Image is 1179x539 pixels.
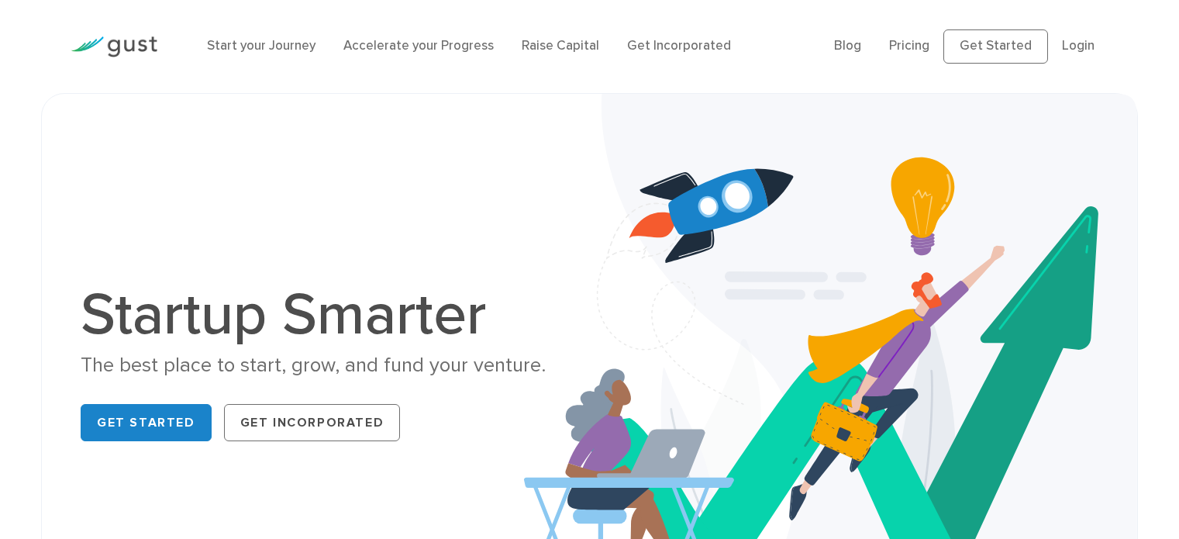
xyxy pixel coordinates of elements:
a: Login [1062,38,1095,54]
a: Get Incorporated [627,38,731,54]
a: Start your Journey [207,38,315,54]
img: Gust Logo [71,36,157,57]
a: Blog [834,38,861,54]
a: Get Started [943,29,1048,64]
a: Get Started [81,404,212,441]
a: Accelerate your Progress [343,38,494,54]
a: Pricing [889,38,929,54]
h1: Startup Smarter [81,285,577,344]
a: Get Incorporated [224,404,401,441]
a: Raise Capital [522,38,599,54]
div: The best place to start, grow, and fund your venture. [81,352,577,379]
